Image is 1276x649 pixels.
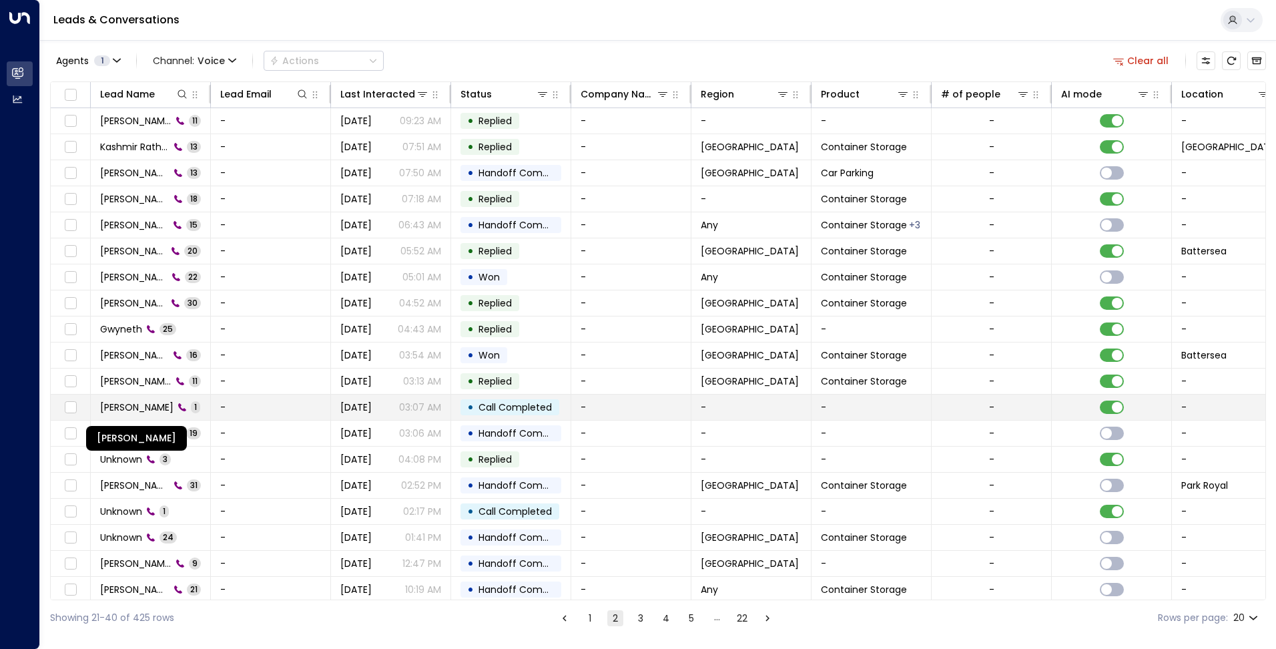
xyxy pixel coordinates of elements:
div: Last Interacted [340,86,429,102]
span: 21 [187,584,201,595]
span: London [701,557,799,570]
td: - [211,525,331,550]
span: Kashmir Rathod [100,140,170,154]
p: 04:52 AM [399,296,441,310]
span: Toggle select row [62,529,79,546]
span: Toggle select row [62,556,79,572]
span: Handoff Completed [478,583,573,596]
span: Toggle select row [62,165,79,182]
div: • [467,526,474,549]
span: Unknown [100,531,142,544]
div: - [989,453,994,466]
td: - [571,343,691,368]
span: Dimitri Grazi [100,557,172,570]
div: • [467,214,474,236]
td: - [691,395,812,420]
div: - [989,322,994,336]
span: 11 [189,115,201,126]
div: Container Storage-,Economy Pods,Premium Pods [909,218,920,232]
span: Container Storage [821,349,907,362]
span: Yesterday [340,218,372,232]
button: Channel:Voice [147,51,242,70]
span: Container Storage [821,244,907,258]
td: - [211,499,331,524]
span: Unknown [100,505,142,518]
div: - [989,375,994,388]
span: Car Parking [821,166,874,180]
div: • [467,292,474,314]
p: 07:50 AM [399,166,441,180]
span: Channel: [147,51,242,70]
button: Go to next page [759,610,775,626]
span: 15 [186,219,201,230]
td: - [571,134,691,160]
span: Aug 16, 2025 [340,557,372,570]
span: 20 [184,245,201,256]
td: - [211,395,331,420]
td: - [812,421,932,446]
td: - [571,264,691,290]
span: Exeter [701,140,799,154]
div: • [467,448,474,471]
div: - [989,531,994,544]
td: - [211,212,331,238]
span: Jonathan Mundy [100,401,174,414]
span: 9 [189,558,201,569]
span: Toggle select all [62,87,79,103]
td: - [571,160,691,186]
p: 03:54 AM [399,349,441,362]
span: Toggle select row [62,477,79,494]
button: Go to page 4 [658,610,674,626]
div: AI mode [1061,86,1150,102]
div: Company Name [581,86,669,102]
div: Last Interacted [340,86,415,102]
p: 05:01 AM [402,270,441,284]
span: Gwyneth [100,322,142,336]
div: - [989,583,994,596]
span: Refresh [1222,51,1241,70]
td: - [691,108,812,134]
span: Toggle select row [62,582,79,598]
span: 3 [159,453,171,465]
div: • [467,370,474,393]
p: 03:07 AM [399,401,441,414]
span: Toggle select row [62,451,79,468]
div: - [989,557,994,570]
span: 18 [187,193,201,204]
td: - [571,421,691,446]
div: - [989,140,994,154]
td: - [211,264,331,290]
p: 03:06 AM [399,427,441,440]
span: Yesterday [340,349,372,362]
td: - [211,343,331,368]
td: - [691,499,812,524]
span: Toggle select row [62,347,79,364]
div: • [467,552,474,575]
span: Any [701,270,718,284]
span: Aug 16, 2025 [340,479,372,492]
div: Product [821,86,910,102]
div: • [467,396,474,419]
div: - [989,505,994,518]
div: • [467,240,474,262]
div: Button group with a nested menu [264,51,384,71]
div: Location [1181,86,1270,102]
span: London [701,244,799,258]
div: Lead Email [220,86,309,102]
span: Container Storage [821,140,907,154]
span: Replied [478,453,512,466]
span: Aug 16, 2025 [340,531,372,544]
span: Battersea [1181,244,1227,258]
td: - [211,290,331,316]
td: - [812,108,932,134]
span: Yesterday [340,296,372,310]
div: [PERSON_NAME] [86,426,187,451]
span: London [701,296,799,310]
span: Handoff Completed [478,218,573,232]
span: Handoff Completed [478,427,573,440]
div: - [989,349,994,362]
span: Elizabeth Borna [100,270,168,284]
span: Park Royal [1181,479,1228,492]
div: Status [460,86,549,102]
span: Replied [478,192,512,206]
